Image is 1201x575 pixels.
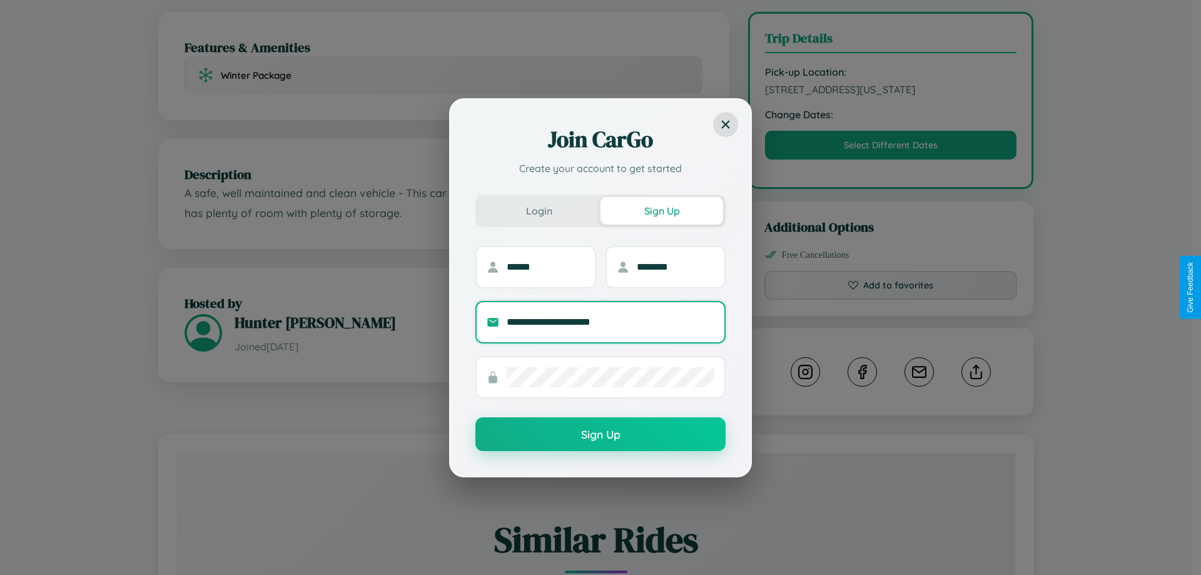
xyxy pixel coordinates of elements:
[1186,262,1195,313] div: Give Feedback
[475,417,726,451] button: Sign Up
[478,197,600,225] button: Login
[600,197,723,225] button: Sign Up
[475,125,726,155] h2: Join CarGo
[475,161,726,176] p: Create your account to get started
